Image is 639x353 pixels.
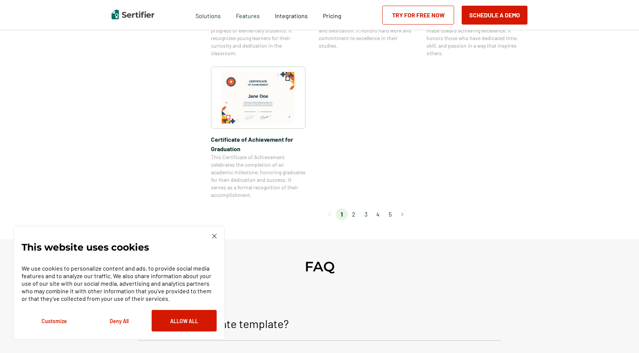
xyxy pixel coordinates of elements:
[427,12,521,57] span: This Olympic Certificate of Appreciation celebrates outstanding contributions made toward achievi...
[275,10,308,20] a: Integrations
[319,12,413,50] span: This Certificate of Achievement celebrates students’ academic progress and dedication. It honors ...
[195,10,221,20] span: Solutions
[22,310,87,331] button: Customize
[87,310,152,331] button: Deny All
[305,258,335,275] h2: FAQ
[222,72,295,124] img: Certificate of Achievement for Graduation
[236,10,260,20] span: Features
[211,12,306,57] span: This Certificate of Achievement celebrates the academic milestones and progress of elementary stu...
[275,12,308,19] span: Integrations
[384,208,396,220] li: page 5
[348,208,360,220] li: page 2
[372,208,384,220] li: page 4
[336,208,348,220] li: page 1
[462,6,527,25] button: Schedule a Demo
[601,317,639,353] iframe: Chat Widget
[360,208,372,220] li: page 3
[22,243,149,251] p: This website uses cookies
[324,208,336,220] button: Go to previous page
[323,10,341,20] a: Pricing
[152,310,217,331] button: Allow All
[323,12,341,19] span: Pricing
[212,234,217,238] img: Cookie Popup Close
[211,67,306,199] a: Certificate of Achievement for GraduationCertificate of Achievement for GraduationThis Certificat...
[211,153,306,199] span: This Certificate of Achievement celebrates the completion of an academic milestone, honoring grad...
[22,265,217,302] p: We use cookies to personalize content and ads, to provide social media features and to analyze ou...
[382,6,454,25] a: Try for Free Now
[396,208,408,220] button: Go to next page
[138,309,501,341] button: What is a certificate template?
[211,135,306,153] span: Certificate of Achievement for Graduation
[112,10,154,19] img: Sertifier | Digital Credentialing Platform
